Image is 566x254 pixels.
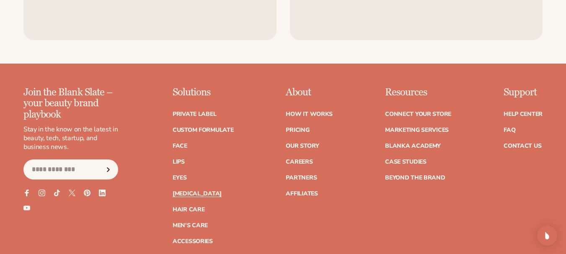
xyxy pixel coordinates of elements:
a: Men's Care [173,223,208,228]
a: Case Studies [385,159,426,165]
a: Connect your store [385,111,451,117]
a: Accessories [173,239,213,244]
p: Resources [385,87,451,98]
a: Hair Care [173,207,204,213]
a: How It Works [286,111,333,117]
a: Our Story [286,143,319,149]
a: Marketing services [385,127,449,133]
a: Eyes [173,175,187,181]
a: Custom formulate [173,127,234,133]
p: Stay in the know on the latest in beauty, tech, startup, and business news. [23,125,118,151]
a: Private label [173,111,216,117]
a: FAQ [504,127,515,133]
button: Subscribe [99,159,118,180]
a: Affiliates [286,191,318,197]
a: Careers [286,159,313,165]
a: Pricing [286,127,309,133]
p: Support [504,87,543,98]
a: Beyond the brand [385,175,445,181]
a: Partners [286,175,317,181]
a: Face [173,143,187,149]
p: About [286,87,333,98]
div: Open Intercom Messenger [537,226,557,246]
p: Solutions [173,87,234,98]
a: Lips [173,159,185,165]
a: Contact Us [504,143,541,149]
a: Help Center [504,111,543,117]
a: Blanka Academy [385,143,441,149]
p: Join the Blank Slate – your beauty brand playbook [23,87,118,120]
a: [MEDICAL_DATA] [173,191,222,197]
